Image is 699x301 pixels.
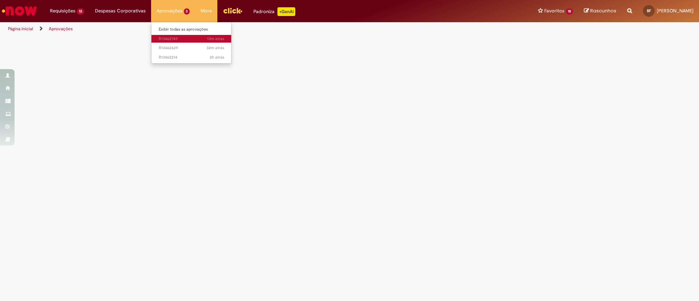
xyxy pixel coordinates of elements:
span: [PERSON_NAME] [657,8,694,14]
span: R13462749 [159,36,224,42]
span: 13 [77,8,84,15]
img: click_logo_yellow_360x200.png [223,5,242,16]
a: Aberto R13462214 : [151,54,232,62]
time: 29/08/2025 14:41:38 [207,36,224,41]
span: Requisições [50,7,75,15]
time: 29/08/2025 12:37:17 [210,55,224,60]
span: 18 [566,8,573,15]
span: 32m atrás [206,45,224,51]
span: Favoritos [544,7,564,15]
p: +GenAi [277,7,295,16]
span: 3 [184,8,190,15]
span: 13m atrás [207,36,224,41]
a: Aprovações [49,26,73,32]
a: Aberto R13462629 : [151,44,232,52]
img: ServiceNow [1,4,38,18]
span: More [201,7,212,15]
span: BF [647,8,651,13]
a: Aberto R13462749 : [151,35,232,43]
span: R13462214 [159,55,224,60]
ul: Aprovações [151,22,232,64]
time: 29/08/2025 14:22:36 [206,45,224,51]
span: Despesas Corporativas [95,7,146,15]
a: Exibir todas as aprovações [151,25,232,33]
ul: Trilhas de página [5,22,461,36]
a: Rascunhos [584,8,616,15]
a: Página inicial [8,26,33,32]
span: R13462629 [159,45,224,51]
span: Rascunhos [590,7,616,14]
div: Padroniza [253,7,295,16]
span: 2h atrás [210,55,224,60]
span: Aprovações [157,7,182,15]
